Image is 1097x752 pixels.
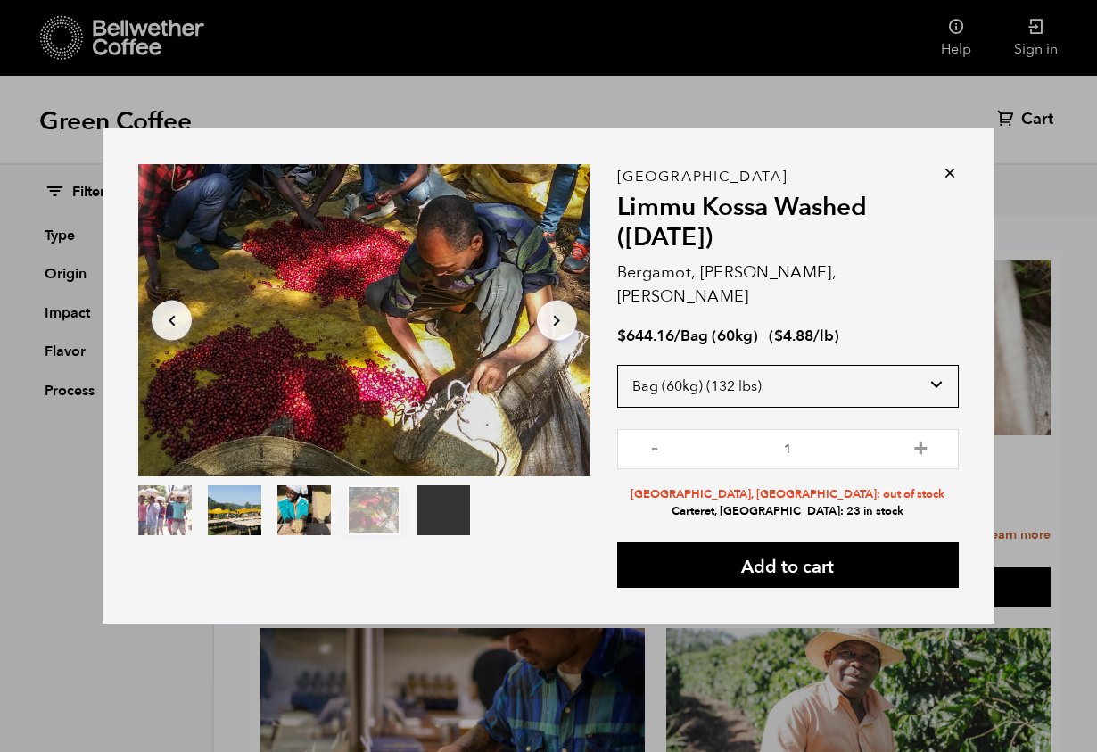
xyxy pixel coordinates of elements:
button: Add to cart [617,542,959,588]
span: ( ) [769,326,839,346]
bdi: 644.16 [617,326,674,346]
p: Bergamot, [PERSON_NAME], [PERSON_NAME] [617,260,959,309]
span: /lb [813,326,834,346]
video: Your browser does not support the video tag. [417,485,470,535]
li: Carteret, [GEOGRAPHIC_DATA]: 23 in stock [617,503,959,520]
bdi: 4.88 [774,326,813,346]
span: Bag (60kg) [680,326,758,346]
button: + [910,438,932,456]
video: Your browser does not support the video tag. [590,164,1043,476]
span: $ [774,326,783,346]
h2: Limmu Kossa Washed ([DATE]) [617,193,959,252]
span: / [674,326,680,346]
span: $ [617,326,626,346]
li: [GEOGRAPHIC_DATA], [GEOGRAPHIC_DATA]: out of stock [617,486,959,503]
button: - [644,438,666,456]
